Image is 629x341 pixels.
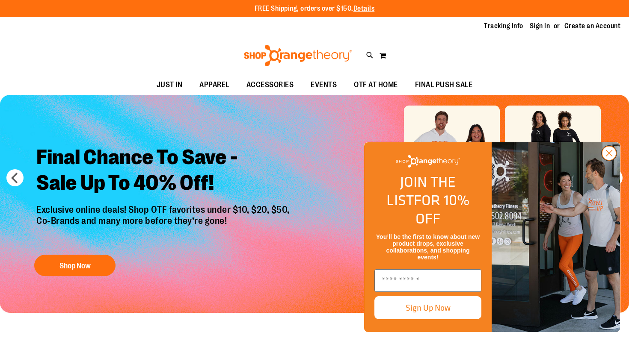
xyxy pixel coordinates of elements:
[376,233,480,261] span: You’ll be the first to know about new product drops, exclusive collaborations, and shopping events!
[415,75,473,94] span: FINAL PUSH SALE
[355,133,629,341] div: FLYOUT Form
[353,5,375,12] a: Details
[601,145,617,161] button: Close dialog
[311,75,337,94] span: EVENTS
[255,4,375,14] p: FREE Shipping, orders over $150.
[243,45,353,66] img: Shop Orangetheory
[374,296,481,319] button: Sign Up Now
[6,169,24,186] button: prev
[345,75,406,95] a: OTF AT HOME
[530,21,550,31] a: Sign In
[374,269,481,292] input: Enter email
[30,138,298,204] h2: Final Chance To Save - Sale Up To 40% Off!
[30,204,298,246] p: Exclusive online deals! Shop OTF favorites under $10, $20, $50, Co-Brands and many more before th...
[157,75,183,94] span: JUST IN
[148,75,191,95] a: JUST IN
[191,75,238,95] a: APPAREL
[34,255,116,276] button: Shop Now
[396,155,460,168] img: Shop Orangetheory
[414,189,469,229] span: FOR 10% OFF
[30,138,298,280] a: Final Chance To Save -Sale Up To 40% Off! Exclusive online deals! Shop OTF favorites under $10, $...
[238,75,303,95] a: ACCESSORIES
[386,171,456,211] span: JOIN THE LIST
[406,75,481,95] a: FINAL PUSH SALE
[354,75,398,94] span: OTF AT HOME
[199,75,229,94] span: APPAREL
[492,142,620,332] img: Shop Orangtheory
[564,21,621,31] a: Create an Account
[246,75,294,94] span: ACCESSORIES
[302,75,345,95] a: EVENTS
[484,21,523,31] a: Tracking Info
